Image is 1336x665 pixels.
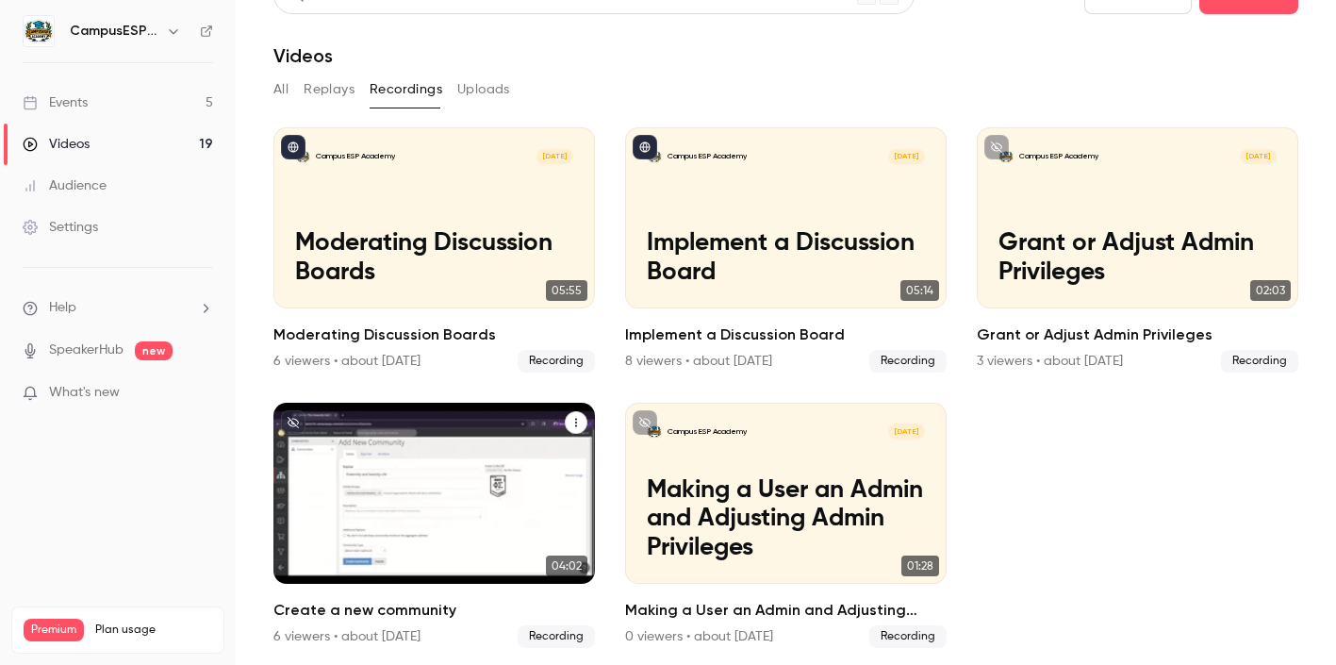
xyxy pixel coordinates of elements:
li: Create a new community [273,403,595,648]
a: Making a User an Admin and Adjusting Admin PrivilegesCampusESP Academy[DATE]Making a User an Admi... [625,403,947,648]
span: Recording [869,625,947,648]
button: Replays [304,75,355,105]
div: Audience [23,176,107,195]
button: All [273,75,289,105]
p: CampusESP Academy [1019,151,1098,161]
div: Settings [23,218,98,237]
h2: Grant or Adjust Admin Privileges [977,324,1298,346]
span: Help [49,298,76,318]
p: Grant or Adjust Admin Privileges [998,229,1278,287]
button: unpublished [984,135,1009,159]
span: [DATE] [536,149,574,165]
button: unpublished [633,410,657,435]
button: published [281,135,305,159]
li: Grant or Adjust Admin Privileges [977,127,1298,373]
iframe: Noticeable Trigger [190,385,213,402]
p: CampusESP Academy [668,426,747,437]
button: Uploads [457,75,510,105]
h2: Create a new community [273,599,595,622]
span: Plan usage [95,623,212,638]
span: Recording [869,350,947,373]
button: published [633,135,657,159]
h6: CampusESP Academy [70,22,158,41]
p: Moderating Discussion Boards [295,229,574,287]
div: Videos [23,135,90,154]
div: 3 viewers • about [DATE] [977,352,1123,371]
span: Recording [518,350,595,373]
p: CampusESP Academy [316,151,395,161]
a: SpeakerHub [49,341,124,360]
button: unpublished [281,410,305,435]
h2: Making a User an Admin and Adjusting Admin Privileges [625,599,947,622]
p: Making a User an Admin and Adjusting Admin Privileges [647,476,926,562]
li: Implement a Discussion Board [625,127,947,373]
h2: Implement a Discussion Board [625,324,947,346]
span: [DATE] [1240,149,1278,165]
span: [DATE] [888,424,926,440]
span: 05:55 [546,280,587,301]
li: Moderating Discussion Boards [273,127,595,373]
span: What's new [49,383,120,403]
h2: Moderating Discussion Boards [273,324,595,346]
p: Implement a Discussion Board [647,229,926,287]
div: 6 viewers • about [DATE] [273,352,421,371]
li: Making a User an Admin and Adjusting Admin Privileges [625,403,947,648]
div: 0 viewers • about [DATE] [625,627,773,646]
div: Events [23,93,88,112]
h1: Videos [273,44,333,67]
a: Implement a Discussion BoardCampusESP Academy[DATE]Implement a Discussion Board05:14Implement a D... [625,127,947,373]
span: 04:02 [546,556,587,576]
span: [DATE] [888,149,926,165]
ul: Videos [273,127,1298,648]
a: Grant or Adjust Admin PrivilegesCampusESP Academy[DATE]Grant or Adjust Admin Privileges02:03Grant... [977,127,1298,373]
span: Premium [24,619,84,641]
p: CampusESP Academy [668,151,747,161]
span: 01:28 [901,556,939,576]
a: 04:02Create a new community6 viewers • about [DATE]Recording [273,403,595,648]
img: CampusESP Academy [24,16,54,46]
button: Recordings [370,75,442,105]
span: 02:03 [1250,280,1291,301]
div: 6 viewers • about [DATE] [273,627,421,646]
span: Recording [518,625,595,648]
span: new [135,341,173,360]
div: 8 viewers • about [DATE] [625,352,772,371]
span: 05:14 [900,280,939,301]
a: Moderating Discussion BoardsCampusESP Academy[DATE]Moderating Discussion Boards05:55Moderating Di... [273,127,595,373]
li: help-dropdown-opener [23,298,213,318]
span: Recording [1221,350,1298,373]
